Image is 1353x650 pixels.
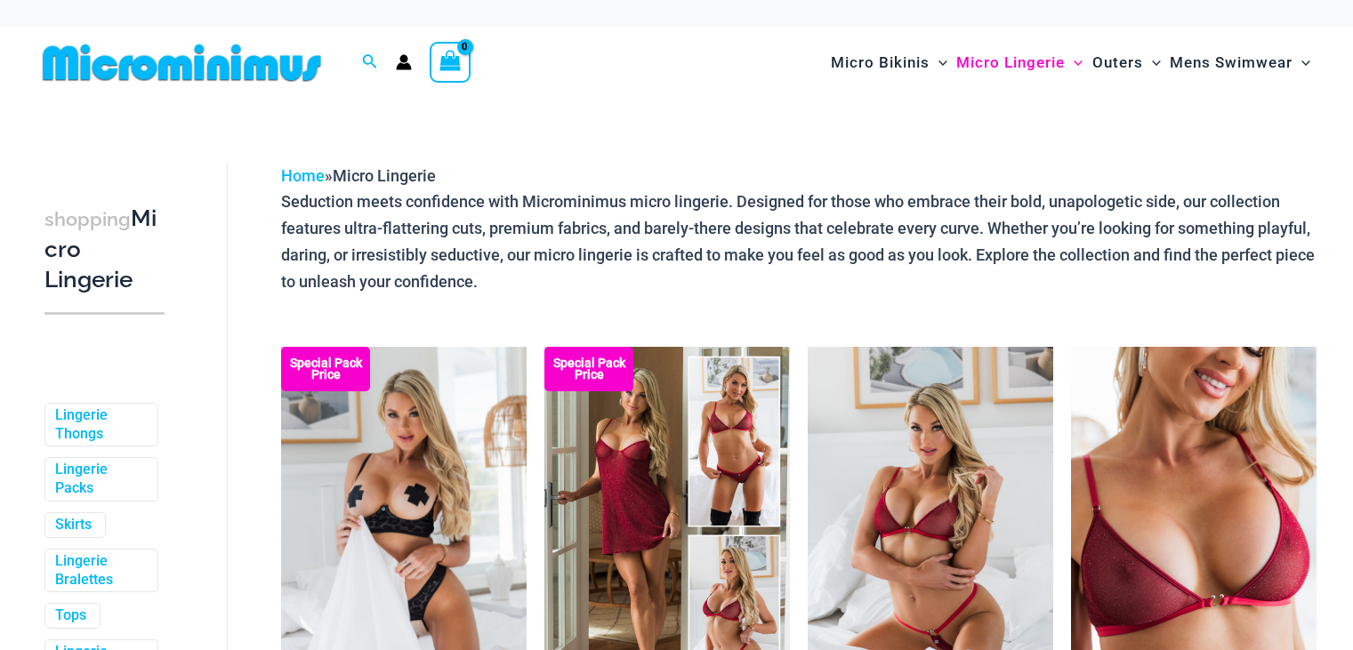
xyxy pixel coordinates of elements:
span: Micro Lingerie [956,40,1065,85]
a: Micro LingerieMenu ToggleMenu Toggle [952,36,1087,90]
span: shopping [44,208,131,230]
a: Micro BikinisMenu ToggleMenu Toggle [826,36,952,90]
span: Micro Bikinis [831,40,930,85]
a: Lingerie Bralettes [55,552,144,590]
nav: Site Navigation [824,33,1317,92]
a: OutersMenu ToggleMenu Toggle [1088,36,1165,90]
a: Home [281,166,325,185]
p: Seduction meets confidence with Microminimus micro lingerie. Designed for those who embrace their... [281,189,1317,294]
img: MM SHOP LOGO FLAT [36,43,328,83]
a: Mens SwimwearMenu ToggleMenu Toggle [1165,36,1315,90]
a: Lingerie Thongs [55,406,144,444]
b: Special Pack Price [281,357,370,381]
span: Mens Swimwear [1170,40,1293,85]
a: Tops [55,606,86,625]
b: Special Pack Price [544,357,633,381]
span: Menu Toggle [1065,40,1083,85]
span: Micro Lingerie [333,166,436,185]
span: Menu Toggle [1143,40,1161,85]
span: Menu Toggle [1293,40,1310,85]
a: Skirts [55,516,92,534]
a: Search icon link [362,52,378,74]
span: » [281,166,436,185]
span: Menu Toggle [930,40,947,85]
a: View Shopping Cart, empty [430,42,471,83]
span: Outers [1092,40,1143,85]
a: Lingerie Packs [55,461,144,498]
h3: Micro Lingerie [44,204,165,294]
a: Account icon link [396,54,412,70]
